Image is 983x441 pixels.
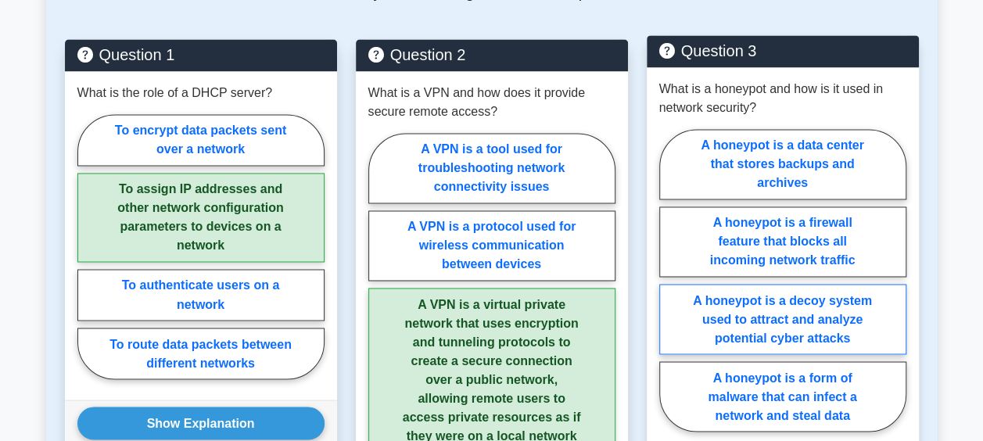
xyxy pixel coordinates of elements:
label: To authenticate users on a network [77,269,325,321]
p: What is the role of a DHCP server? [77,84,273,102]
label: To route data packets between different networks [77,328,325,379]
p: What is a VPN and how does it provide secure remote access? [368,84,615,121]
label: A honeypot is a data center that stores backups and archives [659,129,906,199]
label: A honeypot is a form of malware that can infect a network and steal data [659,361,906,432]
h5: Question 2 [368,45,615,64]
label: A honeypot is a firewall feature that blocks all incoming network traffic [659,206,906,277]
h5: Question 1 [77,45,325,64]
h5: Question 3 [659,41,906,60]
label: To encrypt data packets sent over a network [77,114,325,166]
button: Show Explanation [77,407,325,439]
label: A honeypot is a decoy system used to attract and analyze potential cyber attacks [659,284,906,354]
p: What is a honeypot and how is it used in network security? [659,80,906,117]
label: To assign IP addresses and other network configuration parameters to devices on a network [77,173,325,262]
label: A VPN is a protocol used for wireless communication between devices [368,210,615,281]
label: A VPN is a tool used for troubleshooting network connectivity issues [368,133,615,203]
